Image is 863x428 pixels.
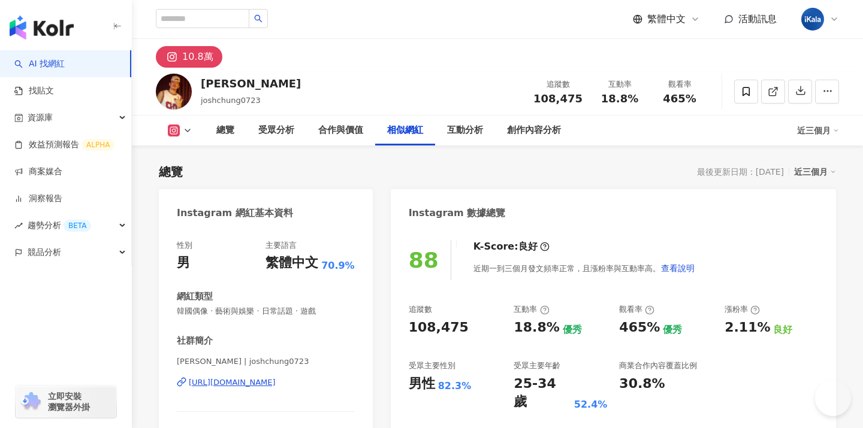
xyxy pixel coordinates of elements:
div: 108,475 [409,318,469,337]
div: 近期一到三個月發文頻率正常，且漲粉率與互動率高。 [473,256,695,280]
div: 商業合作內容覆蓋比例 [619,360,697,371]
span: 資源庫 [28,104,53,131]
span: joshchung0723 [201,96,261,105]
a: 找貼文 [14,85,54,97]
img: chrome extension [19,392,43,411]
img: cropped-ikala-app-icon-2.png [801,8,824,31]
div: 創作內容分析 [507,123,561,138]
div: Instagram 數據總覽 [409,207,506,220]
span: rise [14,221,23,230]
span: 查看說明 [661,263,695,273]
div: 受眾主要年齡 [514,360,560,371]
div: 追蹤數 [533,78,583,90]
div: 總覽 [216,123,234,138]
div: 網紅類型 [177,290,213,303]
div: 合作與價值 [318,123,363,138]
a: 洞察報告 [14,193,62,205]
div: [PERSON_NAME] [201,76,301,91]
div: 漲粉率 [725,304,760,315]
span: 465% [663,93,696,105]
div: 近三個月 [794,164,836,180]
a: searchAI 找網紅 [14,58,65,70]
span: 活動訊息 [738,13,777,25]
div: 良好 [518,240,538,253]
div: 25-34 歲 [514,375,571,412]
span: 繁體中文 [647,13,686,26]
span: 立即安裝 瀏覽器外掛 [48,391,90,412]
div: 相似網紅 [387,123,423,138]
a: [URL][DOMAIN_NAME] [177,377,355,388]
div: 最後更新日期：[DATE] [697,167,784,177]
span: [PERSON_NAME] | joshchung0723 [177,356,355,367]
div: 互動率 [514,304,549,315]
div: Instagram 網紅基本資料 [177,207,293,220]
div: 52.4% [574,398,608,411]
a: 商案媒合 [14,166,62,178]
div: 優秀 [563,323,582,336]
div: K-Score : [473,240,550,253]
div: 受眾分析 [258,123,294,138]
span: search [254,14,262,23]
div: 互動率 [597,78,642,90]
img: KOL Avatar [156,74,192,110]
span: 競品分析 [28,239,61,266]
div: 優秀 [663,323,682,336]
div: 觀看率 [619,304,654,315]
span: 韓國偶像 · 藝術與娛樂 · 日常話題 · 遊戲 [177,306,355,317]
iframe: Help Scout Beacon - Open [815,380,851,416]
div: [URL][DOMAIN_NAME] [189,377,276,388]
div: 性別 [177,240,192,251]
div: 主要語言 [265,240,297,251]
div: 互動分析 [447,123,483,138]
div: 良好 [773,323,792,336]
span: 108,475 [533,92,583,105]
div: 追蹤數 [409,304,432,315]
div: BETA [64,220,91,232]
div: 465% [619,318,660,337]
img: logo [10,16,74,40]
div: 30.8% [619,375,665,393]
button: 10.8萬 [156,46,222,68]
span: 70.9% [321,259,355,272]
span: 18.8% [601,93,638,105]
div: 社群簡介 [177,335,213,347]
a: chrome extension立即安裝 瀏覽器外掛 [16,385,116,418]
a: 效益預測報告ALPHA [14,139,114,151]
div: 18.8% [514,318,559,337]
button: 查看說明 [660,256,695,280]
div: 總覽 [159,163,183,180]
div: 男 [177,254,190,272]
div: 82.3% [438,380,472,393]
div: 男性 [409,375,435,393]
div: 88 [409,248,439,272]
div: 繁體中文 [265,254,318,272]
div: 受眾主要性別 [409,360,455,371]
span: 趨勢分析 [28,212,91,239]
div: 近三個月 [797,121,839,140]
div: 觀看率 [657,78,702,90]
div: 10.8萬 [182,48,213,65]
div: 2.11% [725,318,770,337]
